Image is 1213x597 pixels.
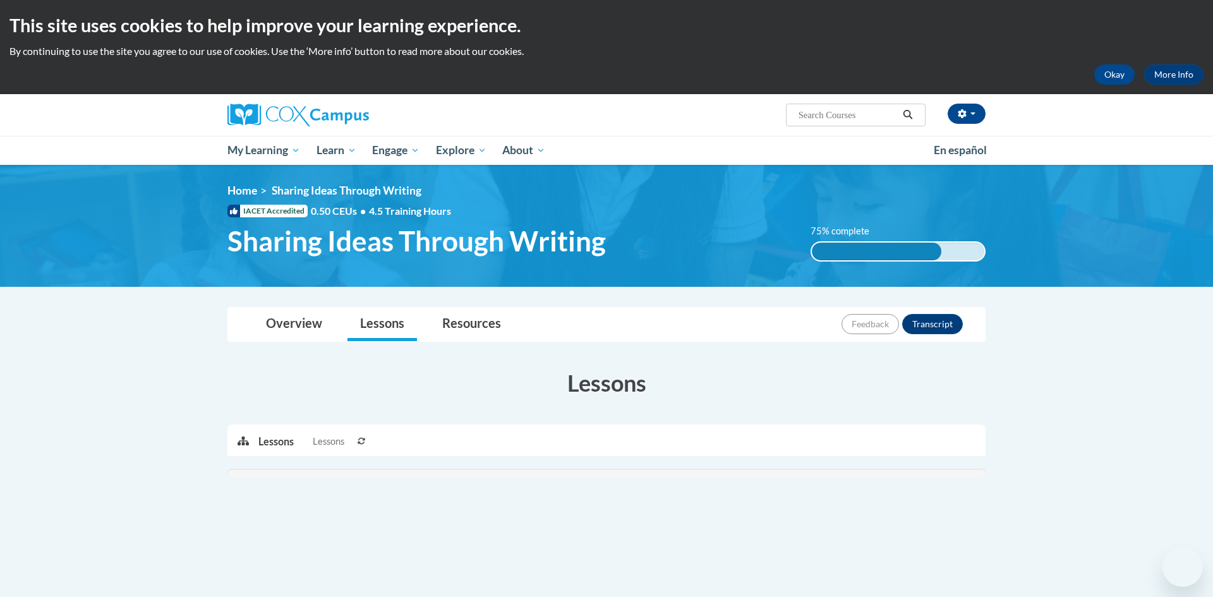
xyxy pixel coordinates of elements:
span: Explore [436,143,486,158]
button: Search [898,107,917,123]
a: Cox Campus [227,104,468,126]
span: Lessons [313,435,344,449]
span: My Learning [227,143,300,158]
button: Okay [1094,64,1135,85]
a: Overview [253,308,335,341]
button: Account Settings [948,104,986,124]
span: En español [934,143,987,157]
p: By continuing to use the site you agree to our use of cookies. Use the ‘More info’ button to read... [9,44,1204,58]
span: About [502,143,545,158]
span: Sharing Ideas Through Writing [227,224,606,258]
a: Lessons [347,308,417,341]
span: 0.50 CEUs [311,204,369,218]
a: Learn [308,136,365,165]
span: IACET Accredited [227,205,308,217]
p: Lessons [258,435,294,449]
button: Feedback [842,314,899,334]
div: Main menu [208,136,1005,165]
a: Engage [364,136,428,165]
a: About [495,136,554,165]
a: My Learning [219,136,308,165]
button: Transcript [902,314,963,334]
a: Explore [428,136,495,165]
a: Resources [430,308,514,341]
input: Search Courses [797,107,898,123]
span: Sharing Ideas Through Writing [272,184,421,197]
span: Learn [317,143,356,158]
a: En español [926,137,995,164]
iframe: Button to launch messaging window [1162,546,1203,587]
label: 75% complete [811,224,883,238]
span: • [360,205,366,217]
span: 4.5 Training Hours [369,205,451,217]
img: Cox Campus [227,104,369,126]
h2: This site uses cookies to help improve your learning experience. [9,13,1204,38]
span: Engage [372,143,419,158]
a: More Info [1144,64,1204,85]
h3: Lessons [227,367,986,399]
div: 75% complete [812,243,941,260]
a: Home [227,184,257,197]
